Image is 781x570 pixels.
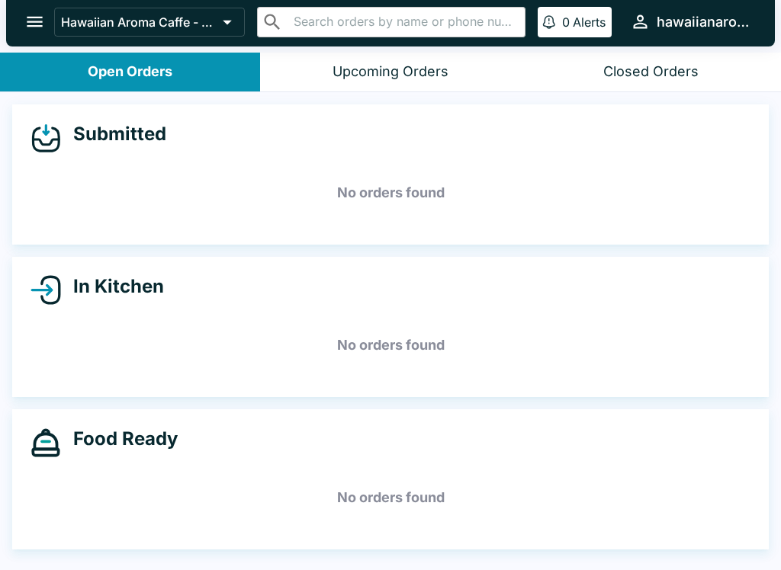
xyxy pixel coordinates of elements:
[657,13,750,31] div: hawaiianaromacaffe
[603,63,699,81] div: Closed Orders
[31,470,750,525] h5: No orders found
[61,123,166,146] h4: Submitted
[573,14,606,30] p: Alerts
[31,165,750,220] h5: No orders found
[15,2,54,41] button: open drawer
[289,11,519,33] input: Search orders by name or phone number
[562,14,570,30] p: 0
[624,5,757,38] button: hawaiianaromacaffe
[61,275,164,298] h4: In Kitchen
[333,63,448,81] div: Upcoming Orders
[54,8,245,37] button: Hawaiian Aroma Caffe - Waikiki Beachcomber
[88,63,172,81] div: Open Orders
[61,14,217,30] p: Hawaiian Aroma Caffe - Waikiki Beachcomber
[61,427,178,450] h4: Food Ready
[31,318,750,373] h5: No orders found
